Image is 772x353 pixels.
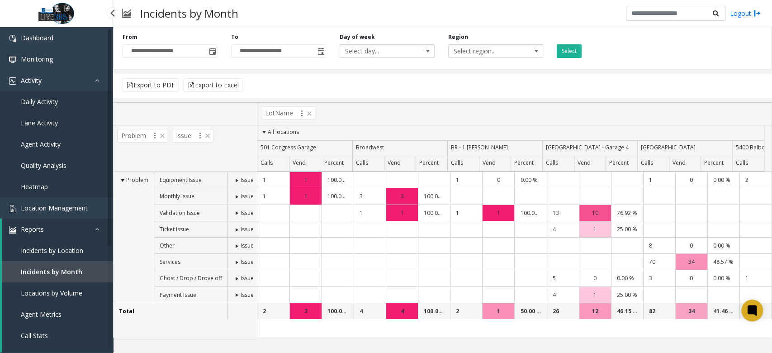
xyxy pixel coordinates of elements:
span: BR - 1 [PERSON_NAME] [451,143,508,151]
span: Broadwest [356,143,384,151]
td: 76.92 % [611,205,643,221]
td: 100.00 % [418,205,450,221]
span: Validation Issue [160,209,200,217]
span: 0 [690,274,693,282]
td: 3 [354,188,386,205]
span: 1 [593,225,597,234]
td: 100.00 % [514,205,546,221]
span: Calls [451,159,463,167]
span: Percent [324,159,344,167]
img: pageIcon [122,2,131,24]
span: 10 [592,209,598,217]
span: Equipment Issue [160,176,202,184]
span: 34 [688,307,695,315]
span: 3 [401,192,404,200]
span: Issue [241,192,254,200]
span: Vend [483,159,496,167]
td: 1 [450,205,482,221]
td: 1 [354,205,386,221]
span: Location Management [21,204,88,212]
span: 1 [401,209,404,217]
span: Call Stats [21,331,48,340]
span: 1 [497,209,500,217]
span: Locations by Volume [21,289,82,297]
span: Toggle popup [207,45,217,57]
span: 0 [690,241,693,250]
span: Problem [126,176,148,184]
span: Heatmap [21,182,48,191]
td: 100.00 % [322,172,354,188]
td: 4 [354,303,386,319]
a: Agent Metrics [2,304,113,325]
span: 5400 Balboa [736,143,768,151]
td: 8 [643,238,675,254]
span: LotName [261,106,315,120]
span: 1 [497,307,500,315]
span: Daily Activity [21,97,58,106]
td: 4 [547,221,579,238]
td: 3 [643,270,675,286]
label: From [123,33,137,41]
td: 46.15 % [611,303,643,319]
span: All locations [268,128,299,136]
span: Reports [21,225,44,234]
a: Incidents by Month [2,261,113,282]
span: Monitoring [21,55,53,63]
td: 48.57 % [707,254,739,270]
label: Region [448,33,468,41]
a: Incidents by Location [2,240,113,261]
img: 'icon' [9,77,16,85]
span: Issue [241,209,254,217]
img: 'icon' [9,205,16,212]
span: Select region... [449,45,524,57]
td: 100.00 % [418,303,450,319]
span: Select day... [340,45,415,57]
span: 0 [497,176,500,184]
td: 25.00 % [611,287,643,303]
span: Services [160,258,180,266]
button: Select [557,44,582,58]
span: 1 [304,192,308,200]
label: To [231,33,238,41]
td: 0.00 % [707,172,739,188]
span: Issue [241,225,254,233]
td: 100.00 % [322,303,354,319]
span: Calls [546,159,558,167]
td: 4 [547,287,579,303]
span: Issue [172,129,213,143]
td: 100.00 % [322,188,354,205]
a: Locations by Volume [2,282,113,304]
span: Monthly Issue [160,192,194,200]
img: logout [753,9,761,18]
img: 'icon' [9,226,16,234]
td: 0.00 % [611,270,643,286]
span: 1 [304,176,308,184]
span: Issue [241,176,254,184]
td: 70 [643,254,675,270]
span: Activity [21,76,42,85]
span: Vend [578,159,591,167]
span: Dashboard [21,33,53,42]
span: Percent [609,159,629,167]
span: [GEOGRAPHIC_DATA] [641,143,696,151]
span: Issue [241,258,254,266]
a: Reports [2,219,113,240]
span: 4 [401,307,404,315]
td: 26 [547,303,579,319]
a: Call Stats [2,325,113,346]
span: Other [160,242,175,249]
span: 0 [690,176,693,184]
a: Logout [730,9,761,18]
span: 0 [593,274,597,282]
span: Agent Metrics [21,310,62,319]
span: 12 [592,307,598,315]
h3: Incidents by Month [136,2,243,24]
span: Calls [736,159,748,167]
button: Export to PDF [122,78,179,92]
td: 13 [547,205,579,221]
span: 34 [688,258,695,266]
span: Incidents by Location [21,246,83,255]
span: Percent [704,159,724,167]
td: 41.46 % [707,303,739,319]
td: 1 [257,172,289,188]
